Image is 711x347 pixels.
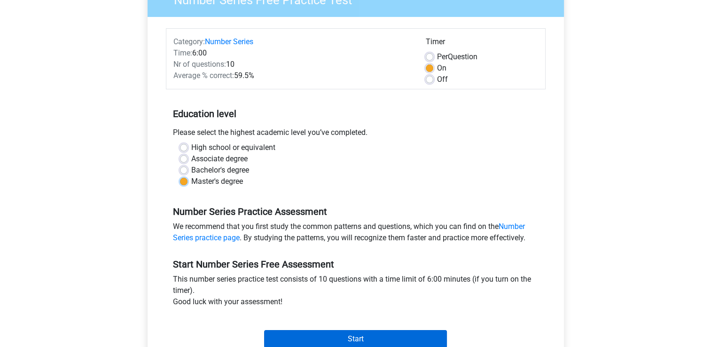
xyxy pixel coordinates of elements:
label: Master's degree [191,176,243,187]
span: Category: [173,37,205,46]
a: Number Series [205,37,253,46]
a: Number Series practice page [173,222,525,242]
label: High school or equivalent [191,142,275,153]
h5: Education level [173,104,539,123]
div: 10 [166,59,419,70]
span: Time: [173,48,192,57]
h5: Start Number Series Free Assessment [173,259,539,270]
label: Off [437,74,448,85]
span: Per [437,52,448,61]
div: We recommend that you first study the common patterns and questions, which you can find on the . ... [166,221,546,247]
label: Bachelor's degree [191,165,249,176]
span: Average % correct: [173,71,234,80]
div: 6:00 [166,47,419,59]
div: Timer [426,36,538,51]
span: Nr of questions: [173,60,226,69]
label: Question [437,51,477,63]
div: 59.5% [166,70,419,81]
div: Please select the highest academic level you’ve completed. [166,127,546,142]
label: On [437,63,446,74]
h5: Number Series Practice Assessment [173,206,539,217]
div: This number series practice test consists of 10 questions with a time limit of 6:00 minutes (if y... [166,274,546,311]
label: Associate degree [191,153,248,165]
